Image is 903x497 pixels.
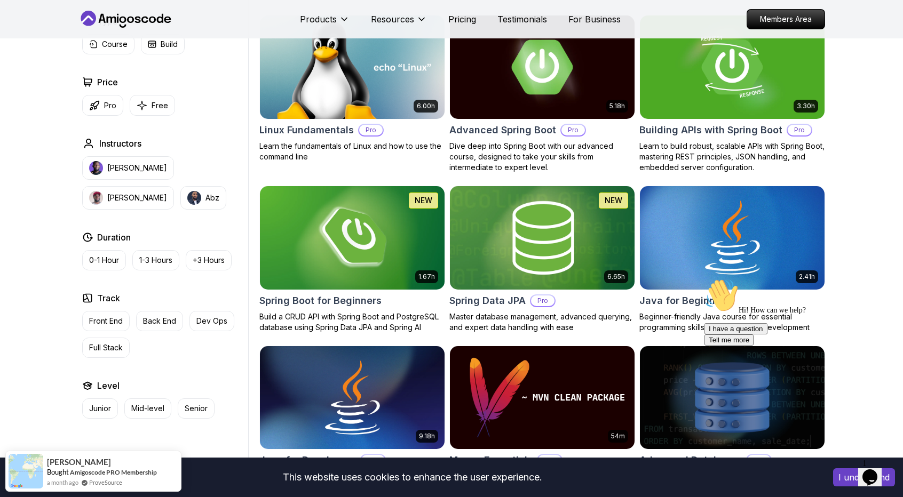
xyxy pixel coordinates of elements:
button: Build [141,34,185,54]
p: Members Area [747,10,825,29]
button: Accept cookies [833,468,895,486]
p: Pro [104,100,116,111]
button: 0-1 Hour [82,250,126,270]
a: Spring Data JPA card6.65hNEWSpring Data JPAProMaster database management, advanced querying, and ... [449,186,635,333]
p: Pro [359,125,383,135]
p: Resources [371,13,414,26]
p: 0-1 Hour [89,255,119,266]
button: instructor imgAbz [180,186,226,210]
h2: Spring Boot for Beginners [259,293,382,308]
iframe: chat widget [858,454,892,486]
span: [PERSON_NAME] [47,458,111,467]
h2: Instructors [99,137,141,150]
p: Back End [143,316,176,326]
p: 54m [611,432,625,440]
h2: Track [97,292,120,304]
p: Products [300,13,337,26]
p: Senior [185,403,208,414]
p: Beginner-friendly Java course for essential programming skills and application development [639,311,825,333]
p: [PERSON_NAME] [107,193,167,203]
a: Java for Beginners card2.41hJava for BeginnersBeginner-friendly Java course for essential program... [639,186,825,333]
a: Linux Fundamentals card6.00hLinux FundamentalsProLearn the fundamentals of Linux and how to use t... [259,15,445,162]
button: Back End [136,311,183,331]
h2: Price [97,76,118,89]
p: 1-3 Hours [139,255,172,266]
button: +3 Hours [186,250,232,270]
img: Building APIs with Spring Boot card [640,15,825,119]
span: Hi! How can we help? [4,32,106,40]
div: This website uses cookies to enhance the user experience. [8,466,817,489]
p: Abz [205,193,219,203]
button: Tell me more [4,60,53,71]
button: Senior [178,398,215,419]
p: 1.67h [418,272,435,281]
a: Maven Essentials card54mMaven EssentialsProLearn how to use Maven to build and manage your Java p... [449,346,635,493]
h2: Java for Beginners [639,293,730,308]
p: 6.65h [607,272,625,281]
img: Linux Fundamentals card [260,15,445,119]
p: Build a CRUD API with Spring Boot and PostgreSQL database using Spring Data JPA and Spring AI [259,311,445,333]
button: Dev Ops [189,311,234,331]
a: Java for Developers card9.18hJava for DevelopersProLearn advanced Java concepts to build scalable... [259,346,445,493]
p: NEW [605,195,622,206]
a: Testimonials [497,13,547,26]
p: Junior [89,403,111,414]
p: +3 Hours [193,255,225,266]
a: Building APIs with Spring Boot card3.30hBuilding APIs with Spring BootProLearn to build robust, s... [639,15,825,173]
h2: Linux Fundamentals [259,123,354,138]
a: For Business [568,13,621,26]
a: Members Area [747,9,825,29]
button: Mid-level [124,398,171,419]
button: Junior [82,398,118,419]
button: Products [300,13,350,34]
button: I have a question [4,49,67,60]
img: instructor img [187,191,201,205]
img: Advanced Databases card [640,346,825,450]
h2: Level [97,379,120,392]
img: Advanced Spring Boot card [450,15,635,119]
button: Free [130,95,175,116]
p: Full Stack [89,342,123,353]
p: Pro [538,455,561,466]
p: Pricing [448,13,476,26]
p: 9.18h [419,432,435,440]
h2: Spring Data JPA [449,293,526,308]
p: Mid-level [131,403,164,414]
img: instructor img [89,161,103,175]
h2: Duration [97,231,131,244]
p: Pro [531,295,555,306]
a: Advanced Spring Boot card5.18hAdvanced Spring BootProDive deep into Spring Boot with our advanced... [449,15,635,173]
h2: Java for Developers [259,453,356,468]
p: Master database management, advanced querying, and expert data handling with ease [449,311,635,333]
p: Course [102,39,128,50]
img: Maven Essentials card [450,346,635,450]
p: Learn the fundamentals of Linux and how to use the command line [259,141,445,162]
span: Bought [47,468,69,476]
h2: Building APIs with Spring Boot [639,123,782,138]
p: NEW [415,195,432,206]
img: Java for Developers card [260,346,445,450]
button: instructor img[PERSON_NAME] [82,186,174,210]
img: :wave: [4,4,38,38]
p: Front End [89,316,123,326]
img: Spring Data JPA card [445,183,639,292]
button: instructor img[PERSON_NAME] [82,156,174,180]
button: 1-3 Hours [132,250,179,270]
button: Resources [371,13,427,34]
p: 2.41h [799,272,815,281]
p: Free [152,100,168,111]
img: provesource social proof notification image [9,454,43,488]
p: Dev Ops [196,316,227,326]
img: Java for Beginners card [640,186,825,290]
h2: Maven Essentials [449,453,533,468]
p: 5.18h [609,102,625,110]
p: Pro [561,125,585,135]
p: Build [161,39,178,50]
a: Advanced Databases cardAdvanced DatabasesProAdvanced database management with SQL, integrity, and... [639,346,825,493]
button: Full Stack [82,338,130,358]
a: Spring Boot for Beginners card1.67hNEWSpring Boot for BeginnersBuild a CRUD API with Spring Boot ... [259,186,445,333]
a: ProveSource [89,478,122,487]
